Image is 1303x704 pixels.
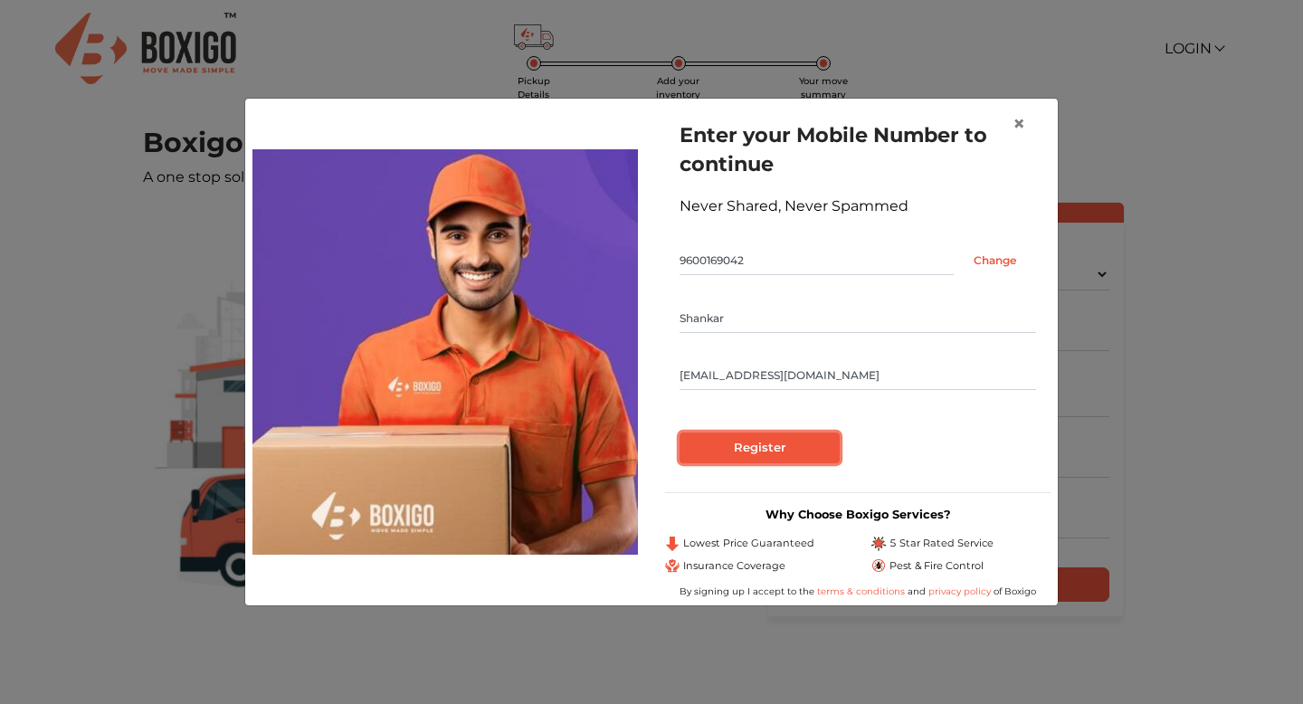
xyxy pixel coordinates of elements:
[680,433,840,463] input: Register
[1013,110,1025,137] span: ×
[889,536,994,551] span: 5 Star Rated Service
[252,149,638,555] img: storage-img
[680,304,1036,333] input: Your Name
[665,508,1051,521] h3: Why Choose Boxigo Services?
[665,585,1051,598] div: By signing up I accept to the and of Boxigo
[817,585,908,597] a: terms & conditions
[683,536,814,551] span: Lowest Price Guaranteed
[926,585,994,597] a: privacy policy
[680,195,1036,217] div: Never Shared, Never Spammed
[954,246,1036,275] input: Change
[889,558,984,574] span: Pest & Fire Control
[683,558,785,574] span: Insurance Coverage
[680,246,954,275] input: Mobile No
[680,120,1036,178] h1: Enter your Mobile Number to continue
[998,99,1040,149] button: Close
[680,361,1036,390] input: Email Id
